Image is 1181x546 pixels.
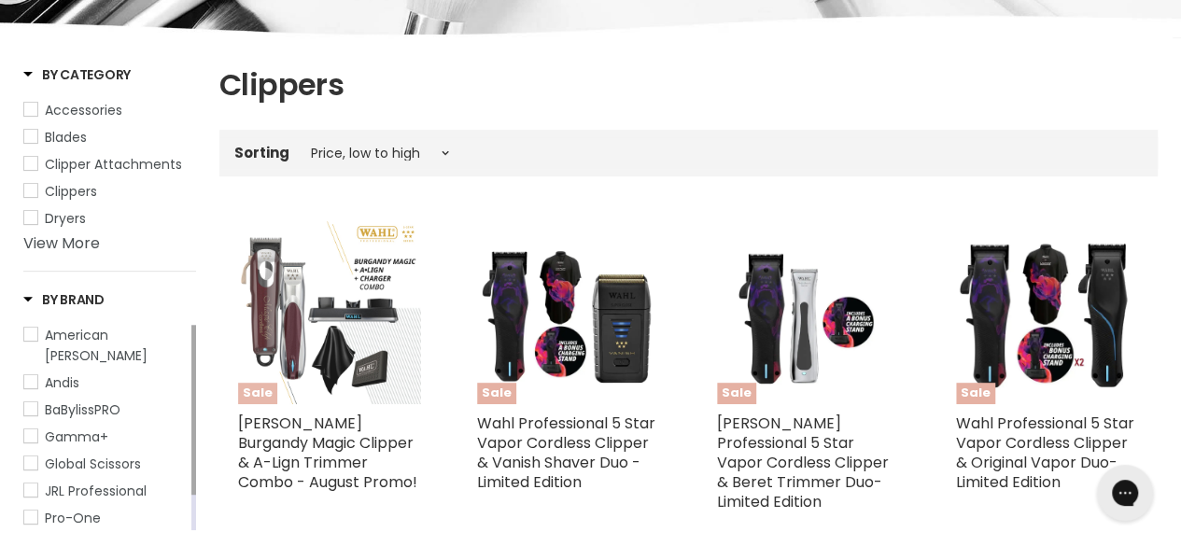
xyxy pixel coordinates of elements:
a: [PERSON_NAME] Professional 5 Star Vapor Cordless Clipper & Beret Trimmer Duo- Limited Edition [717,413,889,512]
iframe: Gorgias live chat messenger [1088,458,1162,527]
a: Clipper Attachments [23,154,196,175]
a: [PERSON_NAME] Burgandy Magic Clipper & A-Lign Trimmer Combo - August Promo! [238,413,417,493]
span: Sale [238,383,277,404]
a: Wahl Professional 5 Star Vapor Cordless Clipper & Vanish Shaver Duo - Limited Edition [477,413,655,493]
h3: By Category [23,65,131,84]
h1: Clippers [219,65,1158,105]
img: Wahl Burgandy Magic Clipper & A-Lign Trimmer Combo - August Promo! [238,221,421,404]
a: JRL Professional [23,481,188,501]
span: Pro-One [45,509,101,527]
span: American [PERSON_NAME] [45,326,148,365]
a: Gamma+ [23,427,188,447]
span: Sale [477,383,516,404]
a: American Barber [23,325,188,366]
a: Pro-One [23,508,188,528]
a: Accessories [23,100,196,120]
a: Blades [23,127,196,147]
h3: By Brand [23,290,105,309]
label: Sorting [234,145,289,161]
span: Blades [45,128,87,147]
a: Dryers [23,208,196,229]
span: Accessories [45,101,122,119]
a: Wahl Professional 5 Star Vapor Cordless Clipper & Original Vapor Duo- Limited EditionSale [956,221,1139,404]
a: Wahl Professional 5 Star Vapor Cordless Clipper & Original Vapor Duo- Limited Edition [956,413,1134,493]
a: Wahl Professional 5 Star Vapor Cordless Clipper & Beret Trimmer Duo- Limited EditionSale [717,221,900,404]
a: BaBylissPRO [23,399,188,420]
span: Andis [45,373,79,392]
span: Sale [717,383,756,404]
a: Wahl Burgandy Magic Clipper & A-Lign Trimmer Combo - August Promo!Sale [238,221,421,404]
img: Wahl Professional 5 Star Vapor Cordless Clipper & Beret Trimmer Duo- Limited Edition [717,221,900,404]
span: JRL Professional [45,482,147,500]
a: Global Scissors [23,454,188,474]
span: Clippers [45,182,97,201]
img: Wahl Professional 5 Star Vapor Cordless Clipper & Original Vapor Duo- Limited Edition [956,221,1139,404]
span: Global Scissors [45,455,141,473]
a: Wahl Professional 5 Star Vapor Cordless Clipper & Vanish Shaver Duo - Limited EditionSale [477,221,660,404]
span: Sale [956,383,995,404]
a: Andis [23,372,188,393]
span: Clipper Attachments [45,155,182,174]
span: BaBylissPRO [45,400,120,419]
a: Clippers [23,181,196,202]
a: View More [23,232,100,254]
span: Dryers [45,209,86,228]
span: Gamma+ [45,427,108,446]
img: Wahl Professional 5 Star Vapor Cordless Clipper & Vanish Shaver Duo - Limited Edition [477,221,660,404]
